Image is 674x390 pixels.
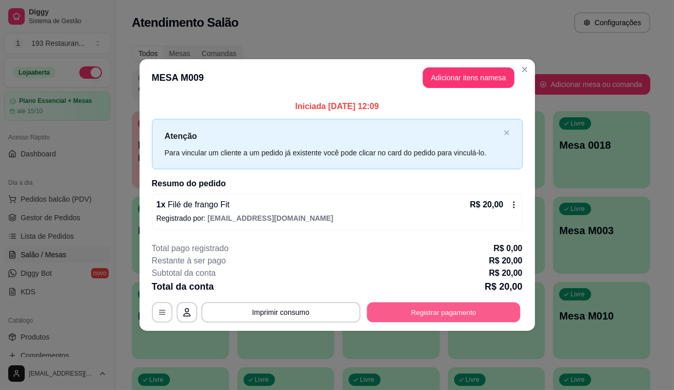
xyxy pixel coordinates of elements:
p: Registrado por: [157,213,518,223]
button: Imprimir consumo [201,302,360,323]
p: Restante à ser pago [152,255,226,267]
p: Total da conta [152,279,214,294]
button: Adicionar itens namesa [423,67,514,88]
p: Subtotal da conta [152,267,216,279]
h2: Resumo do pedido [152,178,523,190]
p: 1 x [157,199,230,211]
p: R$ 20,00 [489,267,523,279]
p: Iniciada [DATE] 12:09 [152,100,523,113]
button: Close [516,61,533,78]
header: MESA M009 [140,59,535,96]
p: R$ 20,00 [485,279,522,294]
span: Filé de frango Fit [165,200,230,209]
div: Para vincular um cliente a um pedido já existente você pode clicar no card do pedido para vinculá... [165,147,499,158]
span: [EMAIL_ADDRESS][DOMAIN_NAME] [208,214,333,222]
p: R$ 20,00 [470,199,504,211]
p: R$ 0,00 [493,242,522,255]
button: close [504,130,510,136]
p: Total pago registrado [152,242,229,255]
p: R$ 20,00 [489,255,523,267]
button: Registrar pagamento [367,302,520,322]
p: Atenção [165,130,499,143]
